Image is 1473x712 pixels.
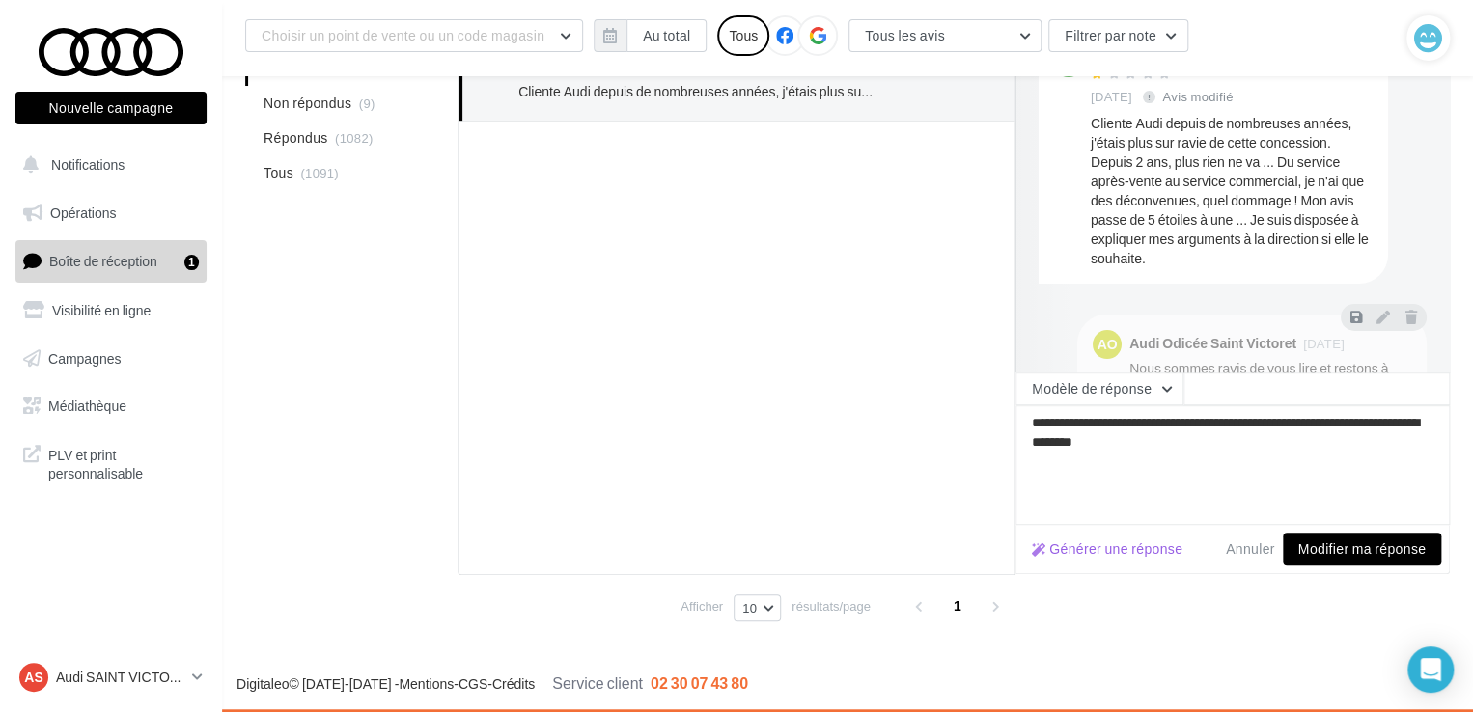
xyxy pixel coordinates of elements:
[335,130,374,146] span: (1082)
[1218,537,1283,561] button: Annuler
[12,290,210,331] a: Visibilité en ligne
[12,145,203,185] button: Notifications
[1129,337,1296,350] div: Audi Odicée Saint Victoret
[245,19,583,52] button: Choisir un point de vente ou un code magasin
[264,128,328,148] span: Répondus
[1048,19,1188,52] button: Filtrer par note
[236,675,289,692] a: Digitaleo
[792,597,871,616] span: résultats/page
[12,434,210,491] a: PLV et print personnalisable
[518,82,873,101] div: Cliente Audi depuis de nombreuses années, j'étais plus sur ravie de cette concession. Depuis 2 an...
[1091,114,1373,268] div: Cliente Audi depuis de nombreuses années, j'étais plus sur ravie de cette concession. Depuis 2 an...
[552,673,643,692] span: Service client
[56,668,184,687] p: Audi SAINT VICTORET
[651,673,748,692] span: 02 30 07 43 80
[264,94,351,113] span: Non répondus
[681,597,723,616] span: Afficher
[48,397,126,414] span: Médiathèque
[52,302,151,318] span: Visibilité en ligne
[359,96,375,111] span: (9)
[48,442,199,483] span: PLV et print personnalisable
[184,255,199,270] div: 1
[12,339,210,379] a: Campagnes
[15,659,207,696] a: AS Audi SAINT VICTORET
[742,600,757,616] span: 10
[236,675,748,692] span: © [DATE]-[DATE] - - -
[50,205,116,221] span: Opérations
[1163,89,1234,104] span: Avis modifié
[262,27,544,43] span: Choisir un point de vente ou un code magasin
[492,675,535,692] a: Crédits
[49,253,157,269] span: Boîte de réception
[865,27,945,43] span: Tous les avis
[734,594,781,621] button: 10
[717,15,769,56] div: Tous
[24,668,42,687] span: AS
[1098,335,1118,354] span: AO
[12,386,210,426] a: Médiathèque
[399,675,454,692] a: Mentions
[1129,359,1411,397] div: Nous sommes ravis de vous lire et restons à votre disposition si besoin. Bonne journée !
[12,240,210,282] a: Boîte de réception1
[51,156,125,173] span: Notifications
[12,193,210,233] a: Opérations
[459,675,487,692] a: CGS
[1091,89,1132,106] span: [DATE]
[264,163,293,182] span: Tous
[48,349,122,366] span: Campagnes
[1407,646,1454,693] div: Open Intercom Messenger
[594,19,707,52] button: Au total
[848,19,1042,52] button: Tous les avis
[300,165,339,180] span: (1091)
[1303,338,1345,350] span: [DATE]
[1283,533,1441,565] button: Modifier ma réponse
[15,92,207,124] button: Nouvelle campagne
[942,590,973,621] span: 1
[626,19,707,52] button: Au total
[1024,537,1190,561] button: Générer une réponse
[1015,372,1183,405] button: Modèle de réponse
